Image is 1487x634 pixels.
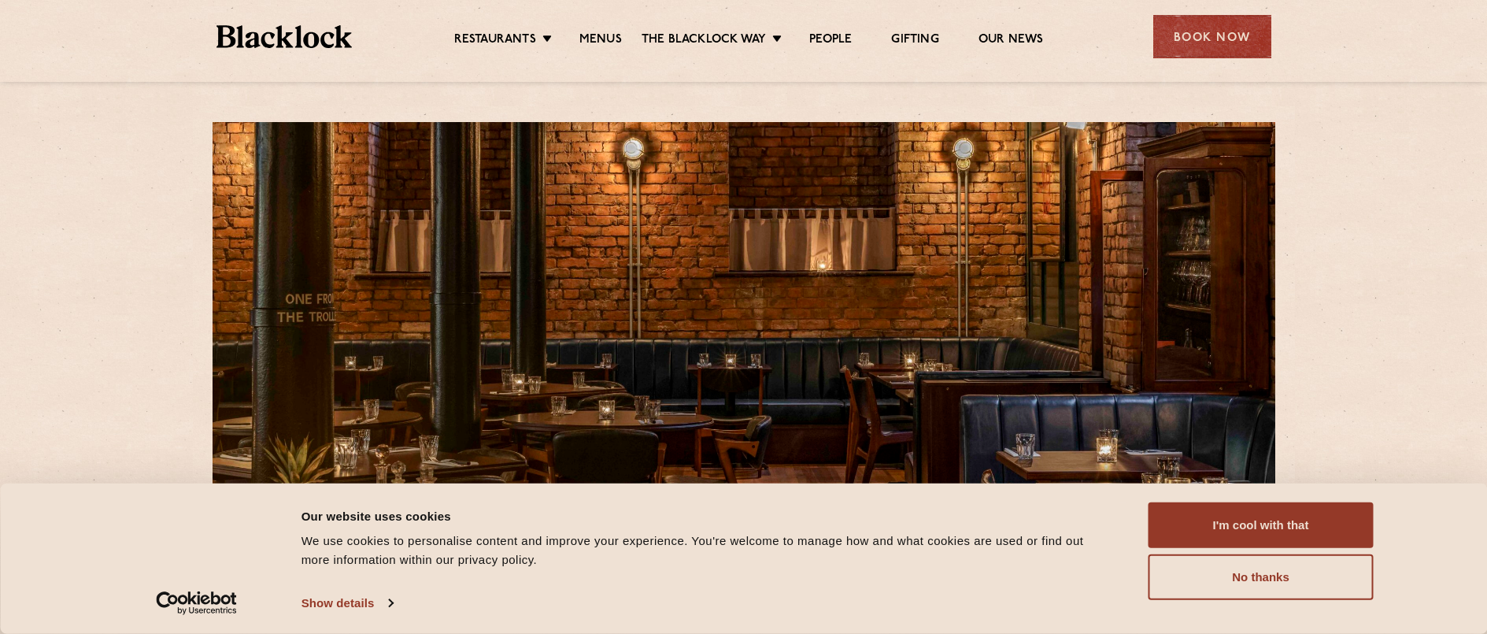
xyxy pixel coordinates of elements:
div: Our website uses cookies [301,506,1113,525]
a: Usercentrics Cookiebot - opens in a new window [128,591,265,615]
a: Show details [301,591,393,615]
a: The Blacklock Way [642,32,766,50]
img: BL_Textured_Logo-footer-cropped.svg [216,25,353,48]
a: Restaurants [454,32,536,50]
button: No thanks [1149,554,1374,600]
a: Our News [978,32,1044,50]
a: People [809,32,852,50]
div: Book Now [1153,15,1271,58]
a: Gifting [891,32,938,50]
button: I'm cool with that [1149,502,1374,548]
div: We use cookies to personalise content and improve your experience. You're welcome to manage how a... [301,532,1113,569]
a: Menus [579,32,622,50]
